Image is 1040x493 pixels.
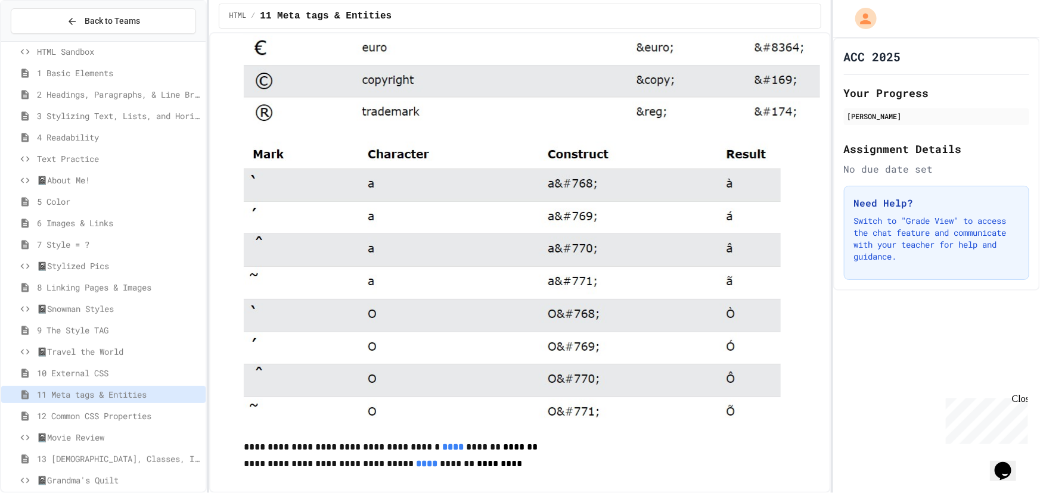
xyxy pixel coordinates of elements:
[37,238,201,251] span: 7 Style = ?
[854,215,1019,263] p: Switch to "Grade View" to access the chat feature and communicate with your teacher for help and ...
[37,410,201,422] span: 12 Common CSS Properties
[37,174,201,186] span: 📓About Me!
[37,260,201,272] span: 📓Stylized Pics
[847,111,1026,121] div: [PERSON_NAME]
[85,15,140,27] span: Back to Teams
[37,431,201,444] span: 📓Movie Review
[37,367,201,379] span: 10 External CSS
[37,453,201,465] span: 13 [DEMOGRAPHIC_DATA], Classes, IDs, & Tables
[990,445,1028,481] iframe: chat widget
[37,324,201,336] span: 9 The Style TAG
[37,131,201,143] span: 4 Readability
[37,45,201,58] span: HTML Sandbox
[941,394,1028,444] iframe: chat widget
[844,141,1029,157] h2: Assignment Details
[251,11,255,21] span: /
[37,302,201,315] span: 📓Snowman Styles
[37,217,201,229] span: 6 Images & Links
[37,281,201,294] span: 8 Linking Pages & Images
[37,67,201,79] span: 1 Basic Elements
[37,110,201,122] span: 3 Stylizing Text, Lists, and Horizontal Rows
[843,5,880,32] div: My Account
[229,11,246,21] span: HTML
[854,196,1019,210] h3: Need Help?
[11,8,196,34] button: Back to Teams
[37,195,201,208] span: 5 Color
[37,152,201,165] span: Text Practice
[37,474,201,486] span: 📓Grandma's Quilt
[37,88,201,101] span: 2 Headings, Paragraphs, & Line Breaks
[844,48,901,65] h1: ACC 2025
[37,345,201,358] span: 📓Travel the World
[5,5,82,76] div: Chat with us now!Close
[844,162,1029,176] div: No due date set
[844,85,1029,101] h2: Your Progress
[260,9,392,23] span: 11 Meta tags & Entities
[37,388,201,401] span: 11 Meta tags & Entities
